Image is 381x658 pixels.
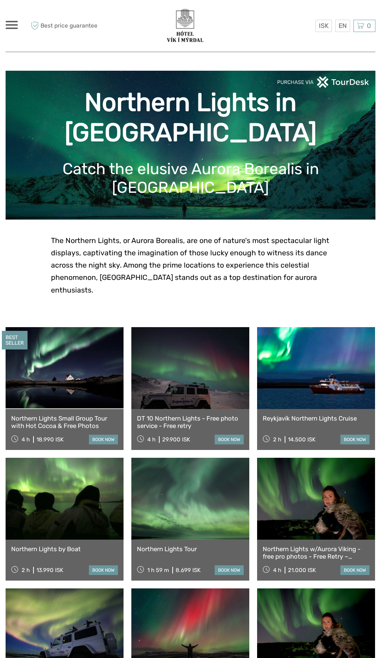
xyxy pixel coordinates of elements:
[89,565,118,575] a: book now
[288,436,316,443] div: 14.500 ISK
[366,22,372,29] span: 0
[288,567,316,574] div: 21.000 ISK
[29,20,98,32] span: Best price guarantee
[319,22,329,29] span: ISK
[335,20,350,32] div: EN
[17,160,364,197] h1: Catch the elusive Aurora Borealis in [GEOGRAPHIC_DATA]
[17,87,364,148] h1: Northern Lights in [GEOGRAPHIC_DATA]
[89,435,118,444] a: book now
[340,435,369,444] a: book now
[11,545,118,553] a: Northern Lights by Boat
[273,567,281,574] span: 4 h
[137,545,244,553] a: Northern Lights Tour
[162,436,190,443] div: 29.900 ISK
[147,567,169,574] span: 1 h 59 m
[2,331,28,349] div: BEST SELLER
[11,415,118,430] a: Northern Lights Small Group Tour with Hot Cocoa & Free Photos
[215,435,244,444] a: book now
[22,567,30,574] span: 2 h
[147,436,156,443] span: 4 h
[273,436,281,443] span: 2 h
[36,436,64,443] div: 18.990 ISK
[137,415,244,430] a: DT 10 Northern Lights - Free photo service - Free retry
[215,565,244,575] a: book now
[36,567,63,574] div: 13.990 ISK
[22,436,30,443] span: 4 h
[176,567,201,574] div: 8.699 ISK
[51,236,329,294] span: The Northern Lights, or Aurora Borealis, are one of nature's most spectacular light displays, cap...
[263,545,369,560] a: Northern Lights w/Aurora Viking - free pro photos - Free Retry – minibus
[277,76,370,88] img: PurchaseViaTourDeskwhite.png
[340,565,369,575] a: book now
[164,7,206,44] img: 3623-377c0aa7-b839-403d-a762-68de84ed66d4_logo_big.png
[263,415,369,422] a: Reykjavík Northern Lights Cruise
